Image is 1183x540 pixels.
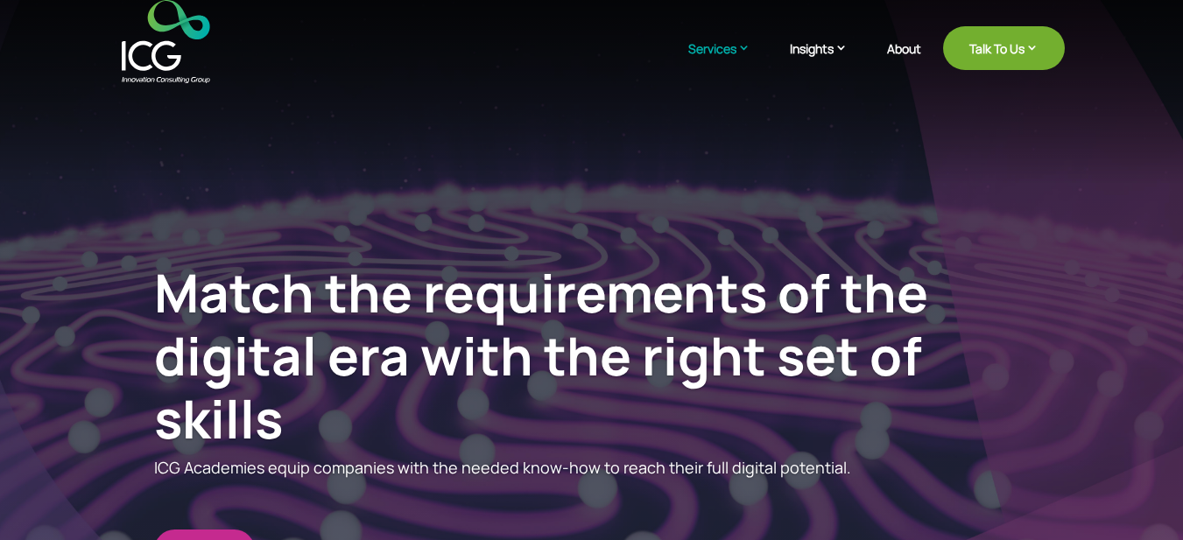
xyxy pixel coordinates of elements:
[688,39,768,83] a: Services
[154,459,1029,494] p: ICG Academies equip companies with the needed know-how to reach their full digital potential.
[943,26,1065,70] a: Talk To Us
[887,42,921,83] a: About
[790,39,865,83] a: Insights
[154,256,928,454] a: Match the requirements of the digital era with the right set of skills
[891,351,1183,540] iframe: Chat Widget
